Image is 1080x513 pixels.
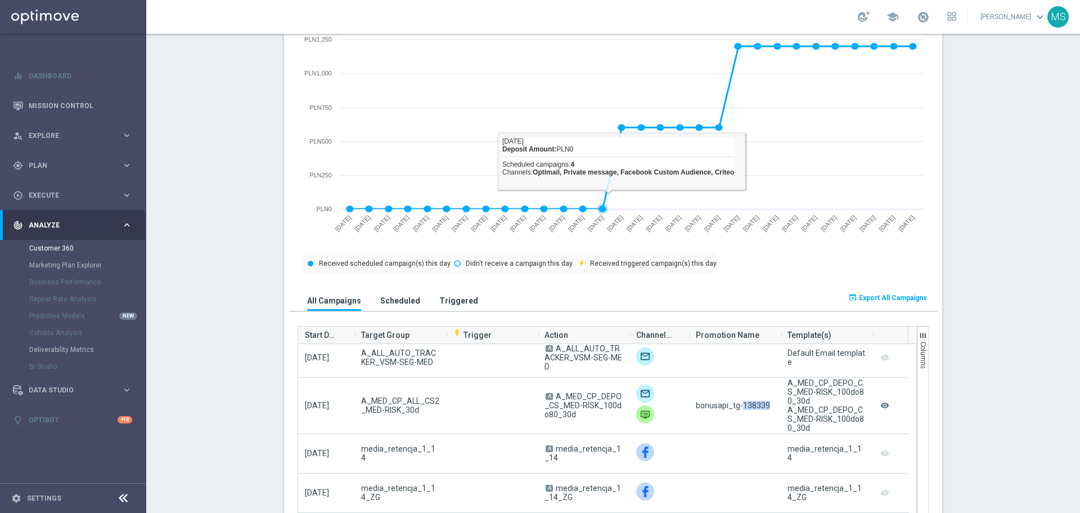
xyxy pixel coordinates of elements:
i: gps_fixed [13,160,23,171]
span: school [886,11,899,23]
span: media_retencja_1_14 [544,444,621,462]
span: Promotion Name [696,324,759,346]
i: flash_on [453,329,462,338]
text: [DATE] [606,214,624,233]
div: Dashboard [13,61,132,91]
button: Scheduled [377,290,423,311]
div: Data Studio keyboard_arrow_right [12,386,133,395]
span: Execute [29,192,121,199]
span: [DATE] [305,353,329,362]
i: keyboard_arrow_right [121,220,132,230]
button: track_changes Analyze keyboard_arrow_right [12,221,133,230]
span: Trigger [453,331,492,340]
img: Facebook Custom Audience [636,483,654,501]
text: [DATE] [761,214,780,233]
span: [DATE] [305,488,329,497]
span: A [546,345,553,352]
div: Facebook Custom Audience [636,443,654,461]
div: Marketing Plan Explorer [29,257,145,274]
a: Marketing Plan Explorer [29,261,117,270]
a: Optibot [29,405,118,435]
text: [DATE] [800,214,818,233]
span: media_retencja_1_14_ZG [544,484,621,502]
i: play_circle_outline [13,190,23,200]
text: [DATE] [625,214,643,233]
text: [DATE] [703,214,721,233]
text: Received triggered campaign(s) this day [590,260,717,267]
text: PLN250 [309,172,332,179]
div: Business Performance [29,274,145,291]
i: keyboard_arrow_right [121,160,132,171]
button: open_in_browser Export All Campaigns [847,290,929,306]
button: gps_fixed Plan keyboard_arrow_right [12,161,133,170]
span: A [546,445,553,452]
text: [DATE] [353,214,372,233]
img: Target group only [636,347,654,365]
span: A [546,393,553,400]
text: [DATE] [431,214,449,233]
span: A_ALL_AUTO_TRACKER_VSM-SEG-MED [544,344,622,371]
button: equalizer Dashboard [12,72,133,81]
div: lightbulb Optibot +10 [12,416,133,425]
span: Template(s) [787,324,831,346]
text: [DATE] [470,214,488,233]
text: [DATE] [781,214,799,233]
div: Deliverability Metrics [29,341,145,358]
div: BI Studio [29,358,145,375]
span: keyboard_arrow_down [1034,11,1046,23]
text: [DATE] [877,214,896,233]
text: [DATE] [741,214,760,233]
button: Mission Control [12,101,133,110]
text: [DATE] [372,214,391,233]
span: A [546,485,553,492]
span: Target Group [361,324,409,346]
span: [DATE] [305,449,329,458]
span: [DATE] [305,401,329,410]
div: Analyze [13,220,121,230]
div: Execute [13,190,121,200]
text: Didn't receive a campaign this day [466,260,573,267]
span: bonusapi_tg-138339 [696,401,770,410]
span: Analyze [29,222,121,229]
span: Plan [29,162,121,169]
text: [DATE] [839,214,857,233]
text: [DATE] [489,214,508,233]
i: remove_red_eye [879,398,890,413]
a: [PERSON_NAME]keyboard_arrow_down [979,8,1047,25]
a: Customer 360 [29,244,117,253]
text: PLN1,250 [304,36,332,43]
div: +10 [118,416,132,423]
text: [DATE] [586,214,605,233]
text: [DATE] [508,214,527,233]
img: Optimail [636,385,654,403]
button: Triggered [436,290,481,311]
text: PLN0 [316,206,332,212]
span: Data Studio [29,387,121,394]
text: [DATE] [411,214,430,233]
div: Data Studio [13,385,121,395]
span: Action [544,324,568,346]
h3: All Campaigns [307,296,361,306]
span: media_retencja_1_14 [361,444,439,462]
a: Deliverability Metrics [29,345,117,354]
i: equalizer [13,71,23,81]
div: Default Email template [787,349,866,367]
i: keyboard_arrow_right [121,190,132,200]
text: Received scheduled campaign(s) this day [319,260,451,267]
div: NEW [119,313,137,320]
i: person_search [13,131,23,141]
i: lightbulb [13,415,23,425]
span: Channel(s) [636,324,673,346]
text: [DATE] [820,214,838,233]
div: Plan [13,160,121,171]
button: play_circle_outline Execute keyboard_arrow_right [12,191,133,200]
i: keyboard_arrow_right [121,130,132,141]
text: [DATE] [392,214,411,233]
div: Mission Control [13,91,132,121]
text: [DATE] [567,214,586,233]
i: open_in_browser [848,293,857,302]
